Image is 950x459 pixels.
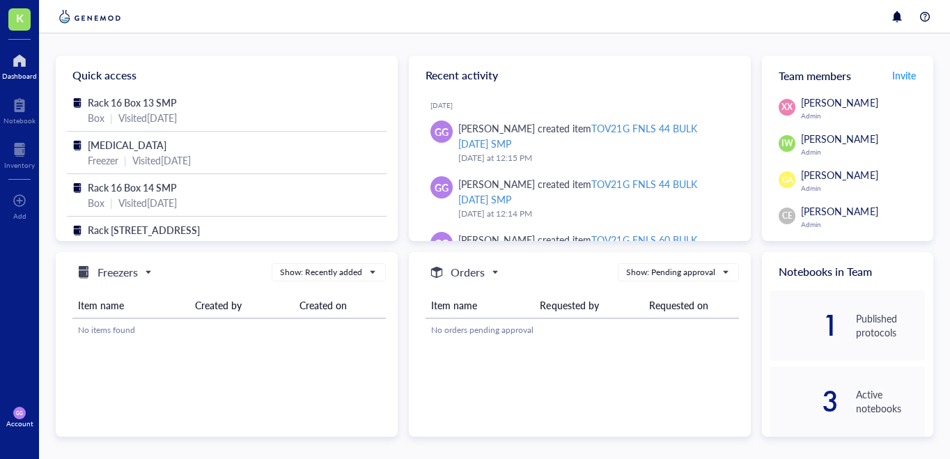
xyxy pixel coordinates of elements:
h5: Freezers [98,264,138,281]
span: GA [781,174,793,186]
a: GG[PERSON_NAME] created itemTOV21G FNLS 44 BULK [DATE] SMP[DATE] at 12:14 PM [420,171,740,226]
span: [PERSON_NAME] [801,95,878,109]
div: Admin [801,111,925,120]
a: GG[PERSON_NAME] created itemTOV21G FNLS 44 BULK [DATE] SMP[DATE] at 12:15 PM [420,115,740,171]
span: IW [781,137,793,150]
div: Add [13,212,26,220]
div: Box [88,195,104,210]
span: [PERSON_NAME] [801,240,878,254]
div: No items found [78,324,380,336]
th: Item name [72,293,189,318]
div: Admin [801,184,925,192]
div: No orders pending approval [431,324,733,336]
div: Account [6,419,33,428]
span: K [16,9,24,26]
span: GG [16,410,22,416]
th: Item name [426,293,534,318]
div: Quick access [56,56,398,95]
div: | [110,195,113,210]
div: Visited [DATE] [118,238,177,253]
div: 1 [770,314,839,336]
a: Inventory [4,139,35,169]
th: Requested by [534,293,643,318]
div: TOV21G FNLS 44 BULK [DATE] SMP [458,121,696,150]
div: Notebook [3,116,36,125]
div: | [124,153,127,168]
span: Invite [892,68,916,82]
div: Dashboard [2,72,37,80]
div: Visited [DATE] [118,110,177,125]
div: [DATE] at 12:14 PM [458,207,729,221]
div: Inventory [4,161,35,169]
span: [PERSON_NAME] [801,204,878,218]
span: XX [781,101,793,114]
span: GG [435,124,449,139]
div: Recent activity [409,56,751,95]
span: [PERSON_NAME] [801,168,878,182]
div: | [110,238,113,253]
div: Published protocols [856,311,925,339]
div: Admin [801,220,925,228]
div: [PERSON_NAME] created item [458,120,729,151]
div: [PERSON_NAME] created item [458,176,729,207]
div: Visited [DATE] [132,153,191,168]
th: Created on [294,293,386,318]
a: Notebook [3,94,36,125]
span: Rack 16 Box 13 SMP [88,95,177,109]
div: Active notebooks [856,387,925,415]
div: Notebooks in Team [762,252,933,290]
span: Rack [STREET_ADDRESS] [88,223,200,237]
a: Dashboard [2,49,37,80]
div: | [110,110,113,125]
div: [DATE] at 12:15 PM [458,151,729,165]
div: [DATE] [430,101,740,109]
div: Freezer [88,153,118,168]
div: Box [88,238,104,253]
div: Admin [801,148,925,156]
img: genemod-logo [56,8,124,25]
div: Box [88,110,104,125]
div: 3 [770,390,839,412]
span: GG [435,180,449,195]
span: [PERSON_NAME] [801,132,878,146]
div: TOV21G FNLS 44 BULK [DATE] SMP [458,177,696,206]
th: Created by [189,293,294,318]
div: Team members [762,56,933,95]
div: Visited [DATE] [118,195,177,210]
th: Requested on [644,293,739,318]
div: Show: Pending approval [626,266,715,279]
button: Invite [891,64,917,86]
span: CE [782,210,793,222]
h5: Orders [451,264,485,281]
span: [MEDICAL_DATA] [88,138,166,152]
span: Rack 16 Box 14 SMP [88,180,177,194]
div: Show: Recently added [280,266,362,279]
